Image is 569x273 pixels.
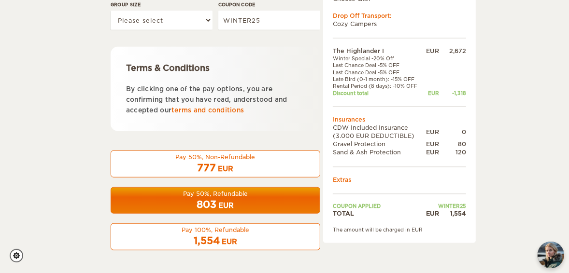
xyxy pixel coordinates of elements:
td: Gravel Protection [333,140,426,149]
div: EUR [426,210,439,218]
div: EUR [219,201,234,210]
div: 2,672 [439,47,466,55]
button: Pay 100%, Refundable 1,554 EUR [111,223,320,250]
div: 120 [439,149,466,157]
td: Last Chance Deal -5% OFF [333,69,426,76]
span: 803 [197,199,217,210]
div: EUR [426,128,439,136]
td: WINTER25 [426,203,466,209]
label: Group size [111,1,213,8]
div: EUR [426,140,439,149]
td: The Highlander I [333,47,426,55]
div: -1,318 [439,90,466,96]
td: Last Chance Deal -5% OFF [333,62,426,69]
div: EUR [222,237,237,246]
td: Extras [333,176,466,184]
div: Pay 50%, Refundable [117,190,314,198]
a: Cookie settings [10,249,29,262]
div: The amount will be charged in EUR [333,227,466,233]
div: EUR [426,149,439,157]
span: 777 [198,162,216,174]
p: By clicking one of the pay options, you are confirming that you have read, understood and accepte... [126,84,305,116]
div: 1,554 [439,210,466,218]
td: CDW Included Insurance (3.000 EUR DEDUCTIBLE) [333,124,426,140]
td: Coupon applied [333,203,426,209]
div: Pay 100%, Refundable [117,226,314,234]
div: 80 [439,140,466,149]
div: Pay 50%, Non-Refundable [117,153,314,161]
span: 1,554 [194,235,220,246]
div: EUR [426,47,439,55]
td: Late Bird (0-1 month): -15% OFF [333,76,426,83]
td: Winter Special -20% Off [333,55,426,62]
td: Cozy Campers [333,20,466,28]
td: TOTAL [333,210,426,218]
div: EUR [218,164,234,174]
button: chat-button [538,242,564,268]
button: Pay 50%, Refundable 803 EUR [111,187,320,214]
div: Terms & Conditions [126,62,305,74]
a: terms and conditions [171,107,244,114]
img: Freyja at Cozy Campers [538,242,564,268]
div: EUR [426,90,439,96]
button: Pay 50%, Non-Refundable 777 EUR [111,150,320,177]
td: Sand & Ash Protection [333,149,426,157]
td: Insurances [333,115,466,123]
div: 0 [439,128,466,136]
td: Discount total [333,90,426,96]
td: Rental Period (8 days): -10% OFF [333,83,426,90]
label: Coupon code [218,1,320,8]
div: Drop Off Transport: [333,12,466,20]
